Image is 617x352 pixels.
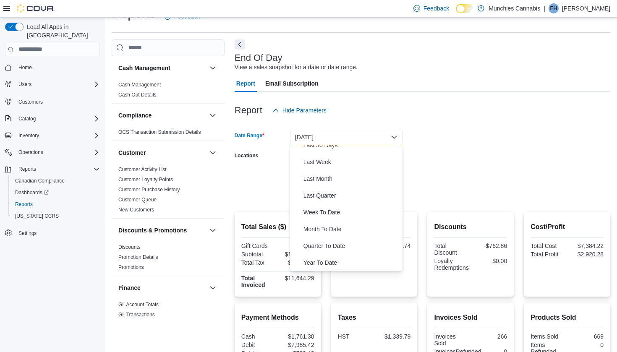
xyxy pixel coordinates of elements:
span: Inventory [18,132,39,139]
div: Gift Cards [241,242,276,249]
span: Quarter To Date [303,241,399,251]
a: Customer Activity List [118,167,167,172]
h2: Taxes [338,313,411,323]
a: Customer Loyalty Points [118,177,173,183]
strong: Total Invoiced [241,275,265,288]
a: Promotions [118,264,144,270]
span: Week To Date [303,207,399,217]
a: GL Transactions [118,312,155,318]
span: Dashboards [15,189,49,196]
button: Users [15,79,35,89]
div: Discounts & Promotions [112,242,225,276]
h2: Cost/Profit [531,222,604,232]
div: Cash [241,333,276,340]
div: Total Tax [241,259,276,266]
div: HST [338,333,373,340]
div: Loyalty Redemptions [434,258,469,271]
a: New Customers [118,207,154,213]
span: Customers [18,99,43,105]
button: Catalog [15,114,39,124]
a: OCS Transaction Submission Details [118,129,201,135]
span: Last Quarter [303,190,399,201]
div: $10,304.50 [280,251,314,258]
span: Settings [15,228,100,238]
span: Operations [15,147,100,157]
div: View a sales snapshot for a date or date range. [235,63,358,72]
button: Next [235,39,245,50]
span: Reports [15,201,33,208]
button: Users [2,78,103,90]
div: $1,339.79 [280,259,314,266]
a: Settings [15,228,40,238]
div: $0.00 [472,258,507,264]
a: Reports [12,199,36,209]
div: Debit [241,342,276,348]
span: Users [15,79,100,89]
button: [US_STATE] CCRS [8,210,103,222]
span: Month To Date [303,224,399,234]
button: Catalog [2,113,103,125]
span: Operations [18,149,43,156]
h2: Invoices Sold [434,313,507,323]
span: Email Subscription [265,75,319,92]
button: Compliance [208,110,218,120]
button: Operations [15,147,47,157]
span: Canadian Compliance [15,177,65,184]
p: [PERSON_NAME] [562,3,610,13]
span: Reports [15,164,100,174]
label: Locations [235,152,259,159]
h3: End Of Day [235,53,282,63]
h3: Compliance [118,111,152,120]
button: Finance [208,283,218,293]
h2: Total Sales ($) [241,222,314,232]
h3: Report [235,105,262,115]
button: Finance [118,284,206,292]
div: 266 [472,333,507,340]
button: Canadian Compliance [8,175,103,187]
button: Customers [2,95,103,107]
a: Cash Out Details [118,92,157,98]
span: Last Week [303,157,399,167]
p: Munchies Cannabis [489,3,540,13]
span: Washington CCRS [12,211,100,221]
button: Reports [15,164,39,174]
span: Settings [18,230,37,237]
span: Reports [12,199,100,209]
img: Cova [17,4,55,13]
button: Cash Management [118,64,206,72]
div: $7,985.42 [280,342,314,348]
h3: Discounts & Promotions [118,226,187,235]
button: [DATE] [290,129,403,146]
button: Customer [118,149,206,157]
span: Load All Apps in [GEOGRAPHIC_DATA] [24,23,100,39]
span: Hide Parameters [282,106,327,115]
div: $1,339.79 [376,333,410,340]
div: Finance [112,300,225,323]
span: Feedback [424,4,449,13]
a: Home [15,63,35,73]
button: Compliance [118,111,206,120]
button: Operations [2,146,103,158]
span: Home [15,62,100,73]
span: Canadian Compliance [12,176,100,186]
a: Canadian Compliance [12,176,68,186]
button: Home [2,61,103,73]
h2: Payment Methods [241,313,314,323]
button: Customer [208,148,218,158]
span: Customers [15,96,100,107]
span: Last Month [303,174,399,184]
div: Customer [112,164,225,218]
a: Discounts [118,244,141,250]
a: Customer Purchase History [118,187,180,193]
h2: Products Sold [531,313,604,323]
div: -$762.86 [472,242,507,249]
div: Elias Hanna [549,3,559,13]
span: Catalog [18,115,36,122]
span: Report [236,75,255,92]
button: Settings [2,227,103,239]
button: Reports [2,163,103,175]
h3: Cash Management [118,64,170,72]
button: Cash Management [208,63,218,73]
span: Year To Date [303,258,399,268]
a: Customers [15,97,46,107]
